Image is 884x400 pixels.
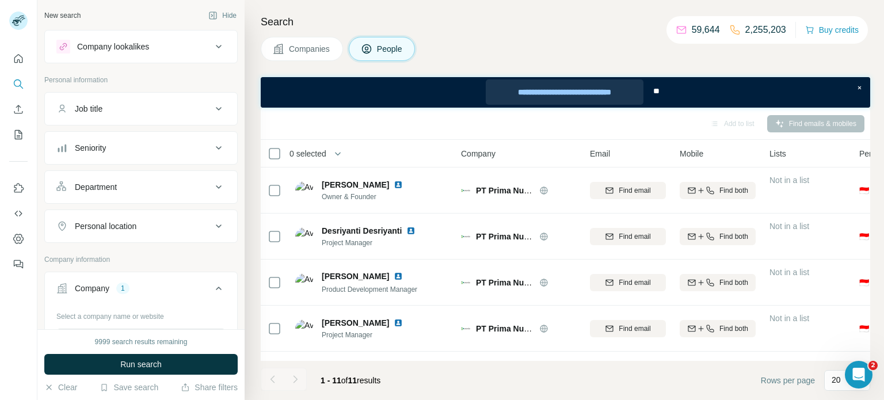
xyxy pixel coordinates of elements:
span: 0 selected [289,148,326,159]
span: results [321,376,380,385]
button: Run search [44,354,238,375]
button: Find email [590,182,666,199]
button: Find both [680,228,756,245]
button: Clear [44,382,77,393]
p: 20 [832,374,841,386]
div: Personal location [75,220,136,232]
div: Job title [75,103,102,115]
span: 🇮🇩 [859,185,869,196]
span: 🇮🇩 [859,323,869,334]
span: PT Prima Nusa Digital - Orenda [476,324,595,333]
img: Avatar [295,227,314,246]
button: Hide [200,7,245,24]
span: 🇮🇩 [859,231,869,242]
span: Not in a list [769,268,809,277]
span: Mobile [680,148,703,159]
span: Not in a list [769,360,809,369]
span: People [377,43,403,55]
p: Personal information [44,75,238,85]
span: [PERSON_NAME] [322,271,389,282]
img: Logo of PT Prima Nusa Digital - Orenda [461,278,470,287]
span: Email [590,148,610,159]
iframe: Banner [261,77,870,108]
span: Company [461,148,496,159]
button: Dashboard [9,228,28,249]
span: Find email [619,231,650,242]
div: Company [75,283,109,294]
p: 2,255,203 [745,23,786,37]
p: 59,644 [692,23,720,37]
button: Company lookalikes [45,33,237,60]
span: Find both [719,231,748,242]
span: Find both [719,185,748,196]
div: 9999 search results remaining [95,337,188,347]
img: Logo of PT Prima Nusa Digital - Orenda [461,324,470,333]
button: Find both [680,320,756,337]
button: Feedback [9,254,28,275]
button: My lists [9,124,28,145]
div: Company lookalikes [77,41,149,52]
img: LinkedIn logo [394,180,403,189]
button: Department [45,173,237,201]
span: PT Prima Nusa Digital - Orenda [476,278,595,287]
button: Company1 [45,275,237,307]
img: LinkedIn logo [406,226,416,235]
span: Companies [289,43,331,55]
button: Use Surfe API [9,203,28,224]
button: Enrich CSV [9,99,28,120]
span: Not in a list [769,176,809,185]
span: Rows per page [761,375,815,386]
span: 2 [868,361,878,370]
span: Find email [619,323,650,334]
button: Find both [680,182,756,199]
span: PT Prima Nusa Digital - Orenda [476,232,595,241]
h4: Search [261,14,870,30]
button: Share filters [181,382,238,393]
button: Find email [590,274,666,291]
img: Logo of PT Prima Nusa Digital - Orenda [461,232,470,241]
span: of [341,376,348,385]
iframe: Intercom live chat [845,361,872,388]
span: Find both [719,277,748,288]
button: Use Surfe on LinkedIn [9,178,28,199]
span: Find both [719,323,748,334]
button: Find email [590,320,666,337]
button: Find both [680,274,756,291]
span: 1 - 11 [321,376,341,385]
button: Personal location [45,212,237,240]
img: Avatar [295,273,314,292]
button: Quick start [9,48,28,69]
button: Buy credits [805,22,859,38]
span: Owner & Founder [322,192,407,202]
img: LinkedIn logo [394,318,403,327]
span: Desriyanti Desriyanti [322,226,402,235]
img: Avatar [295,319,314,338]
button: Seniority [45,134,237,162]
span: 11 [348,376,357,385]
span: Project Manager [322,238,420,248]
span: Run search [120,359,162,370]
div: Department [75,181,117,193]
span: Not in a list [769,222,809,231]
p: Company information [44,254,238,265]
span: 🇮🇩 [859,277,869,288]
span: Not in a list [769,314,809,323]
img: Avatar [295,181,314,200]
button: Search [9,74,28,94]
div: Seniority [75,142,106,154]
span: [PERSON_NAME] [322,179,389,191]
span: [PERSON_NAME] [322,317,389,329]
div: New search [44,10,81,21]
button: Job title [45,95,237,123]
span: Find email [619,277,650,288]
div: 1 [116,283,129,294]
button: Find email [590,228,666,245]
img: Logo of PT Prima Nusa Digital - Orenda [461,186,470,195]
div: Select a company name or website [56,307,226,322]
span: Find email [619,185,650,196]
span: Project Manager [322,330,407,340]
button: Save search [100,382,158,393]
span: Lists [769,148,786,159]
